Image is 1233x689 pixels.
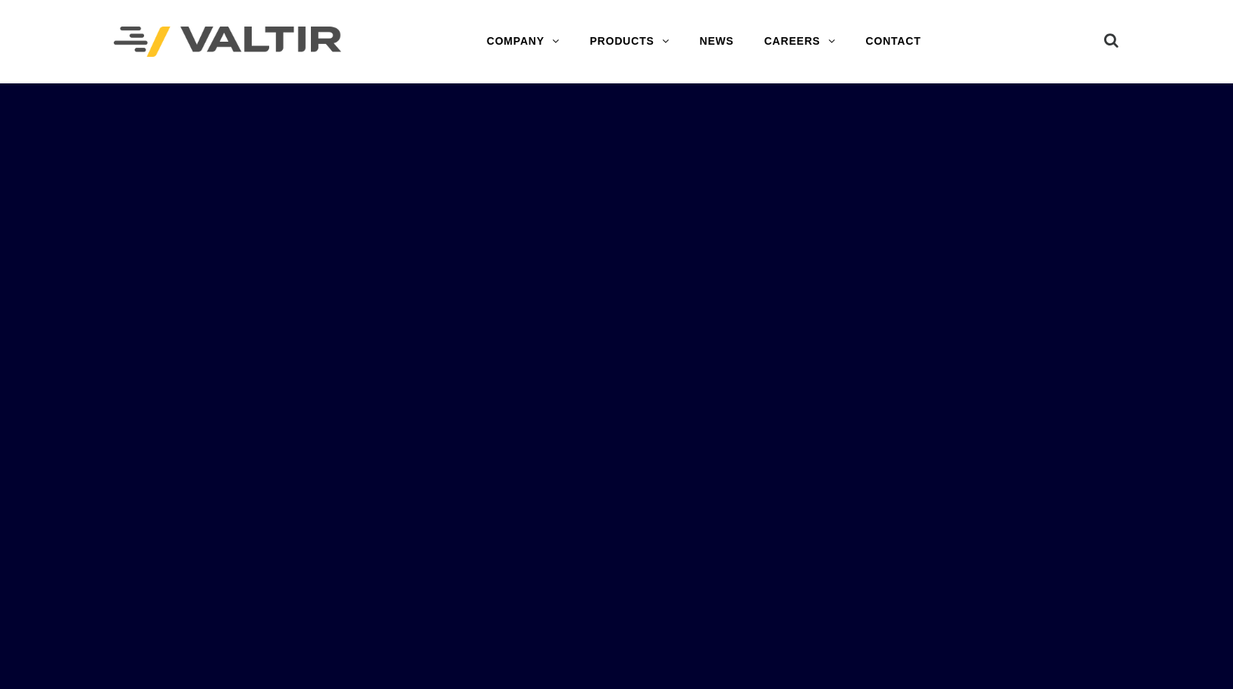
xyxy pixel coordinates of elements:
a: NEWS [684,27,748,57]
a: COMPANY [472,27,575,57]
img: Valtir [114,27,341,58]
a: CONTACT [851,27,937,57]
a: PRODUCTS [575,27,685,57]
a: CAREERS [749,27,851,57]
